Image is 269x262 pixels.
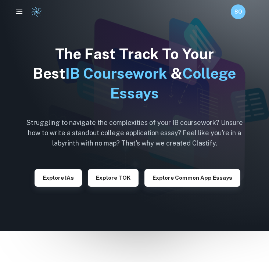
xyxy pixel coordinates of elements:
[231,4,245,19] button: SO
[110,65,236,101] span: College Essays
[88,174,139,181] a: Explore TOK
[31,6,42,17] img: Clastify logo
[234,8,243,16] h6: SO
[88,169,139,187] button: Explore TOK
[21,44,248,103] h1: The Fast Track To Your Best &
[26,6,42,17] a: Clastify logo
[21,118,248,148] h6: Struggling to navigate the complexities of your IB coursework? Unsure how to write a standout col...
[144,174,240,181] a: Explore Common App essays
[35,174,82,181] a: Explore IAs
[65,65,167,82] span: IB Coursework
[144,169,240,187] button: Explore Common App essays
[35,169,82,187] button: Explore IAs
